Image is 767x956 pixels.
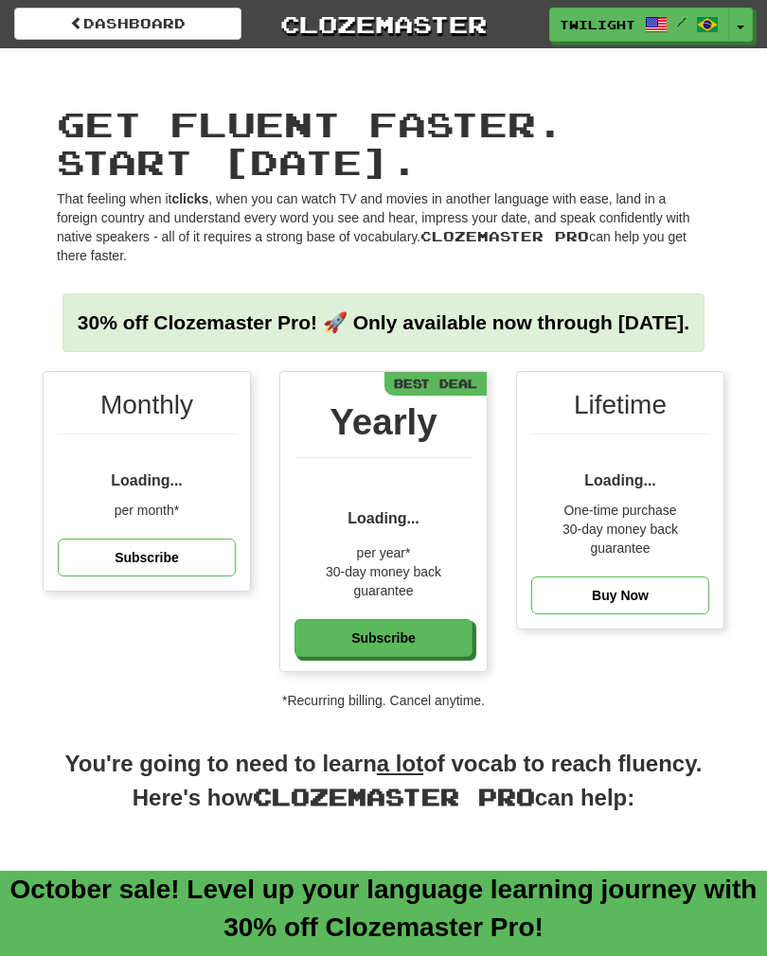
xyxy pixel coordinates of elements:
span: Clozemaster Pro [420,228,589,244]
p: That feeling when it , when you can watch TV and movies in another language with ease, land in a ... [57,189,710,265]
a: Subscribe [58,539,236,577]
h2: You're going to need to learn of vocab to reach fluency. Here's how can help: [43,748,724,833]
span: Loading... [111,472,183,488]
a: Subscribe [294,619,473,658]
span: Loading... [584,472,656,488]
a: TwilightFire9064 / [549,8,729,42]
a: Buy Now [531,576,709,615]
span: Clozemaster Pro [253,783,535,810]
a: Dashboard [14,8,241,40]
span: Get fluent faster. Start [DATE]. [57,103,564,182]
div: Best Deal [384,372,487,396]
div: Monthly [58,386,236,434]
div: One-time purchase [531,501,709,520]
span: / [677,15,687,28]
a: Clozemaster [270,8,497,41]
strong: clicks [171,191,208,206]
div: per month* [58,501,236,520]
div: 30-day money back guarantee [531,520,709,558]
div: Yearly [294,396,473,458]
u: a lot [377,751,423,776]
span: TwilightFire9064 [560,16,635,33]
span: Loading... [348,510,419,526]
div: Lifetime [531,386,709,434]
div: 30-day money back guarantee [294,562,473,600]
div: per year* [294,543,473,562]
strong: 30% off Clozemaster Pro! 🚀 Only available now through [DATE]. [78,311,689,333]
a: October sale! Level up your language learning journey with 30% off Clozemaster Pro! [10,875,758,942]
